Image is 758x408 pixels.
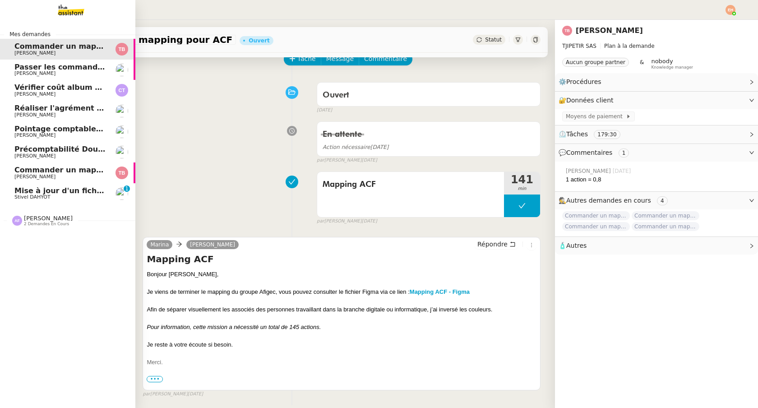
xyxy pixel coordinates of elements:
[116,43,128,56] img: svg
[566,130,588,138] span: Tâches
[116,187,128,200] img: users%2FKIcnt4T8hLMuMUUpHYCYQM06gPC2%2Favatar%2F1dbe3bdc-0f95-41bf-bf6e-fc84c6569aaf
[14,145,140,153] span: Précomptabilité Dougs- [DATE]
[188,390,203,398] span: [DATE]
[323,144,388,150] span: [DATE]
[116,167,128,179] img: svg
[284,53,321,65] button: Tâche
[24,215,73,222] span: [PERSON_NAME]
[657,196,668,205] nz-tag: 4
[14,174,55,180] span: [PERSON_NAME]
[559,242,587,249] span: 🧴
[613,167,633,175] span: [DATE]
[147,305,536,314] div: Afin de séparer visuellement les associés des personnes travaillant dans la branche digitale ou i...
[147,270,536,279] div: Bonjour [PERSON_NAME],
[116,64,128,76] img: users%2FtFhOaBya8rNVU5KG7br7ns1BCvi2%2Favatar%2Faa8c47da-ee6c-4101-9e7d-730f2e64f978
[474,239,519,249] button: Répondre
[651,58,693,70] app-user-label: Knowledge manager
[323,91,349,99] span: Ouvert
[116,125,128,138] img: users%2FABbKNE6cqURruDjcsiPjnOKQJp72%2Favatar%2F553dd27b-fe40-476d-bebb-74bc1599d59c
[317,218,324,225] span: par
[14,70,55,76] span: [PERSON_NAME]
[504,174,540,185] span: 141
[317,157,377,164] small: [PERSON_NAME]
[566,167,613,175] span: [PERSON_NAME]
[14,112,55,118] span: [PERSON_NAME]
[619,148,629,158] nz-tag: 1
[14,50,55,56] span: [PERSON_NAME]
[147,324,321,330] em: Pour information, cette mission a nécessité un total de 145 actions.
[555,192,758,209] div: 🕵️Autres demandes en cours 4
[566,175,751,184] div: 1 action = 0,8
[410,288,470,295] a: Mapping ACF - Figma
[323,130,362,139] span: En attente
[4,30,56,39] span: Mes demandes
[559,130,628,138] span: ⏲️
[14,42,154,51] span: Commander un mapping pour ACF
[317,107,332,114] span: [DATE]
[116,84,128,97] img: svg
[125,185,129,194] p: 1
[24,222,69,227] span: 2 demandes en cours
[116,146,128,158] img: users%2FxcSDjHYvjkh7Ays4vB9rOShue3j1%2Favatar%2Fc5852ac1-ab6d-4275-813a-2130981b2f82
[359,53,412,65] button: Commentaire
[14,104,158,112] span: Réaliser l'agrément CII pour Swebo
[594,130,620,139] nz-tag: 179:30
[562,43,596,49] span: TJIPETIR SAS
[566,149,612,156] span: Commentaires
[116,105,128,117] img: users%2F8F3ae0CdRNRxLT9M8DTLuFZT1wq1%2Favatar%2F8d3ba6ea-8103-41c2-84d4-2a4cca0cf040
[559,77,605,87] span: ⚙️
[150,241,169,248] span: Marina
[566,112,626,121] span: Moyens de paiement
[317,157,324,164] span: par
[14,132,55,138] span: [PERSON_NAME]
[555,144,758,162] div: 💬Commentaires 1
[143,390,203,398] small: [PERSON_NAME]
[147,358,536,367] div: Merci.
[321,53,359,65] button: Message
[12,216,22,226] img: svg
[186,241,239,249] a: [PERSON_NAME]
[124,185,130,192] nz-badge-sup: 1
[632,211,699,220] span: Commander un mapping pour Compta [GEOGRAPHIC_DATA]
[604,43,655,49] span: Plan à la demande
[364,54,407,64] span: Commentaire
[559,197,671,204] span: 🕵️
[555,125,758,143] div: ⏲️Tâches 179:30
[566,97,614,104] span: Données client
[562,222,630,231] span: Commander un mapping pour [PERSON_NAME]
[14,166,163,174] span: Commander un mapping pour Afigec
[147,287,536,297] div: Je viens de terminer le mapping du groupe Afigec, vous pouvez consulter le fichier Figma via ce l...
[147,340,536,349] div: Je reste à votre écoute si besoin.
[555,237,758,255] div: 🧴Autres
[504,185,540,193] span: min
[14,194,51,200] span: Stivel DAHYOT
[559,95,617,106] span: 🔐
[147,253,536,265] h4: Mapping ACF
[485,37,502,43] span: Statut
[14,186,199,195] span: Mise à jour d'un fichier de formation - [DATE]
[562,58,629,67] nz-tag: Aucun groupe partner
[47,35,232,44] span: Commander un mapping pour ACF
[651,58,673,65] span: nobody
[249,38,269,43] div: Ouvert
[562,26,572,36] img: svg
[317,218,377,225] small: [PERSON_NAME]
[14,153,55,159] span: [PERSON_NAME]
[632,222,699,231] span: Commander un mapping pour Fideliance
[297,54,316,64] span: Tâche
[14,125,131,133] span: Pointage comptable - [DATE]
[326,54,354,64] span: Message
[566,197,651,204] span: Autres demandes en cours
[555,92,758,109] div: 🔐Données client
[576,26,643,35] a: [PERSON_NAME]
[726,5,735,15] img: svg
[362,157,377,164] span: [DATE]
[651,65,693,70] span: Knowledge manager
[14,63,184,71] span: Passer les commandes de livres Impactes
[143,390,150,398] span: par
[14,83,154,92] span: Vérifier coût album photo Romane
[362,218,377,225] span: [DATE]
[477,240,508,249] span: Répondre
[323,178,499,191] span: Mapping ACF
